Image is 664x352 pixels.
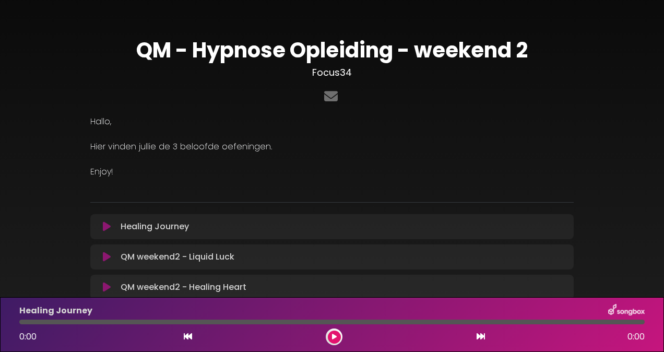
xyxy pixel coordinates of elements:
[19,304,92,317] p: Healing Journey
[121,281,246,294] p: QM weekend2 - Healing Heart
[90,166,574,178] p: Enjoy!
[627,331,645,343] span: 0:00
[90,115,574,128] p: Hallo,
[121,220,189,233] p: Healing Journey
[121,251,234,263] p: QM weekend2 - Liquid Luck
[19,331,37,343] span: 0:00
[608,304,645,318] img: songbox-logo-white.png
[90,67,574,78] h3: Focus34
[90,140,574,153] p: Hier vinden jullie de 3 beloofde oefeningen.
[90,38,574,63] h1: QM - Hypnose Opleiding - weekend 2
